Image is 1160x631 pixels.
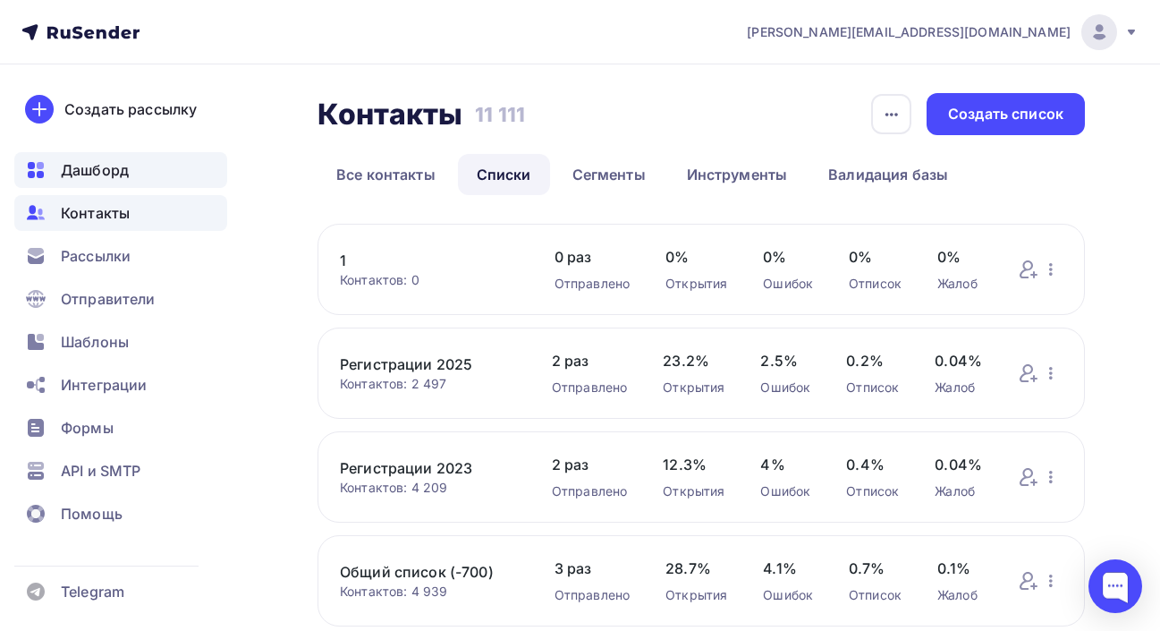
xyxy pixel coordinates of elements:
div: Отправлено [555,586,630,604]
div: Отправлено [552,482,627,500]
span: 0.1% [937,558,982,579]
div: Открытия [665,275,727,293]
a: Шаблоны [14,324,227,360]
a: 1 [340,250,519,271]
div: Отправлено [555,275,630,293]
span: 0 раз [555,246,630,268]
span: API и SMTP [61,460,140,482]
span: Рассылки [61,245,131,267]
a: Формы [14,410,227,446]
a: Все контакты [318,154,454,195]
span: 0% [763,246,813,268]
span: Помощь [61,503,123,524]
span: 0.4% [846,454,899,475]
span: Интеграции [61,374,147,396]
span: 28.7% [665,558,727,579]
div: Отписок [849,275,902,293]
a: Валидация базы [809,154,967,195]
span: Контакты [61,202,130,224]
h2: Контакты [318,97,462,132]
div: Контактов: 4 209 [340,479,516,497]
span: 0.2% [846,350,899,371]
div: Контактов: 4 939 [340,583,519,601]
div: Отписок [846,379,899,397]
span: [PERSON_NAME][EMAIL_ADDRESS][DOMAIN_NAME] [747,23,1071,41]
span: Формы [61,417,114,439]
a: Регистрации 2025 [340,354,516,375]
a: Общий список (-700) [340,561,519,583]
span: Отправители [61,288,156,310]
span: 0% [937,246,982,268]
div: Открытия [665,586,727,604]
a: Контакты [14,195,227,231]
a: Рассылки [14,238,227,274]
div: Ошибок [763,586,813,604]
div: Создать рассылку [64,98,197,120]
a: Списки [458,154,550,195]
span: 2.5% [760,350,810,371]
span: 3 раз [555,558,630,579]
span: 4.1% [763,558,813,579]
a: Регистрации 2023 [340,457,516,479]
h3: 11 111 [475,102,525,127]
div: Отправлено [552,379,627,397]
a: [PERSON_NAME][EMAIL_ADDRESS][DOMAIN_NAME] [747,14,1139,50]
div: Жалоб [937,275,982,293]
div: Ошибок [763,275,813,293]
span: 2 раз [552,454,627,475]
div: Открытия [663,379,724,397]
div: Отписок [849,586,902,604]
div: Создать список [948,104,1063,124]
div: Жалоб [937,586,982,604]
div: Контактов: 2 497 [340,375,516,393]
div: Жалоб [935,379,982,397]
div: Ошибок [760,482,810,500]
span: 0% [665,246,727,268]
div: Открытия [663,482,724,500]
a: Дашборд [14,152,227,188]
div: Жалоб [935,482,982,500]
div: Отписок [846,482,899,500]
a: Инструменты [668,154,807,195]
span: 0.04% [935,454,982,475]
a: Сегменты [554,154,665,195]
a: Отправители [14,281,227,317]
span: 23.2% [663,350,724,371]
span: 2 раз [552,350,627,371]
span: Шаблоны [61,331,129,353]
div: Контактов: 0 [340,271,519,289]
span: 0.04% [935,350,982,371]
span: 0.7% [849,558,902,579]
span: 4% [760,454,810,475]
span: 12.3% [663,454,724,475]
div: Ошибок [760,379,810,397]
span: Telegram [61,581,124,602]
span: 0% [849,246,902,268]
span: Дашборд [61,159,129,181]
